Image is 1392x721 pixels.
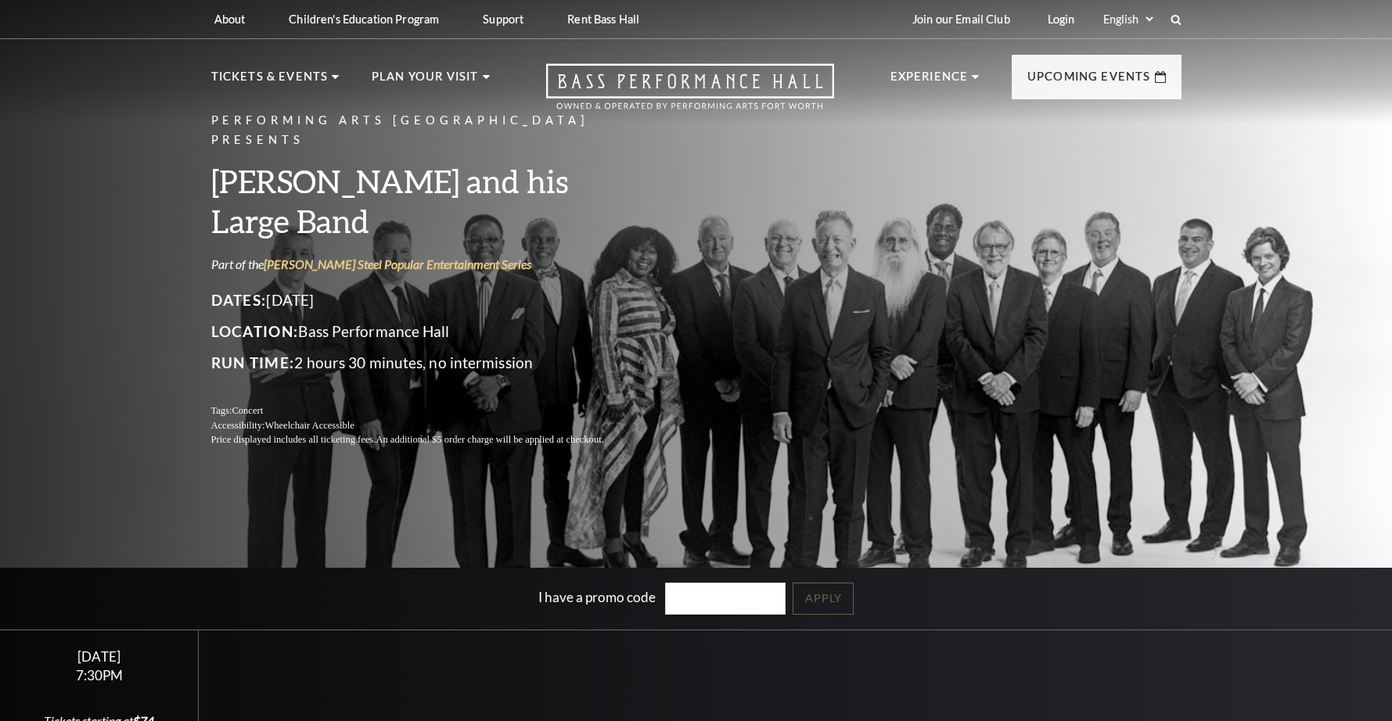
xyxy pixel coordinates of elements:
p: Support [483,13,523,26]
span: Wheelchair Accessible [264,420,354,431]
div: 7:30PM [19,669,180,682]
a: [PERSON_NAME] Steel Popular Entertainment Series [264,256,531,271]
p: Experience [890,67,969,95]
p: Children's Education Program [289,13,439,26]
p: Accessibility: [211,418,642,433]
p: Rent Bass Hall [567,13,639,26]
p: Part of the [211,256,642,273]
span: An additional $5 order charge will be applied at checkout. [376,434,603,445]
span: Run Time: [211,353,295,371]
span: Concert [232,405,263,416]
label: I have a promo code [538,589,656,605]
p: Upcoming Events [1027,67,1151,95]
p: Tickets & Events [211,67,329,95]
select: Select: [1100,12,1156,27]
p: About [214,13,246,26]
p: Bass Performance Hall [211,319,642,344]
h3: [PERSON_NAME] and his Large Band [211,161,642,241]
div: [DATE] [19,648,180,665]
span: Location: [211,322,299,340]
span: Dates: [211,291,267,309]
p: Price displayed includes all ticketing fees. [211,432,642,447]
p: Plan Your Visit [372,67,479,95]
p: Tags: [211,404,642,418]
p: 2 hours 30 minutes, no intermission [211,350,642,375]
p: [DATE] [211,288,642,313]
p: Performing Arts [GEOGRAPHIC_DATA] Presents [211,111,642,150]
